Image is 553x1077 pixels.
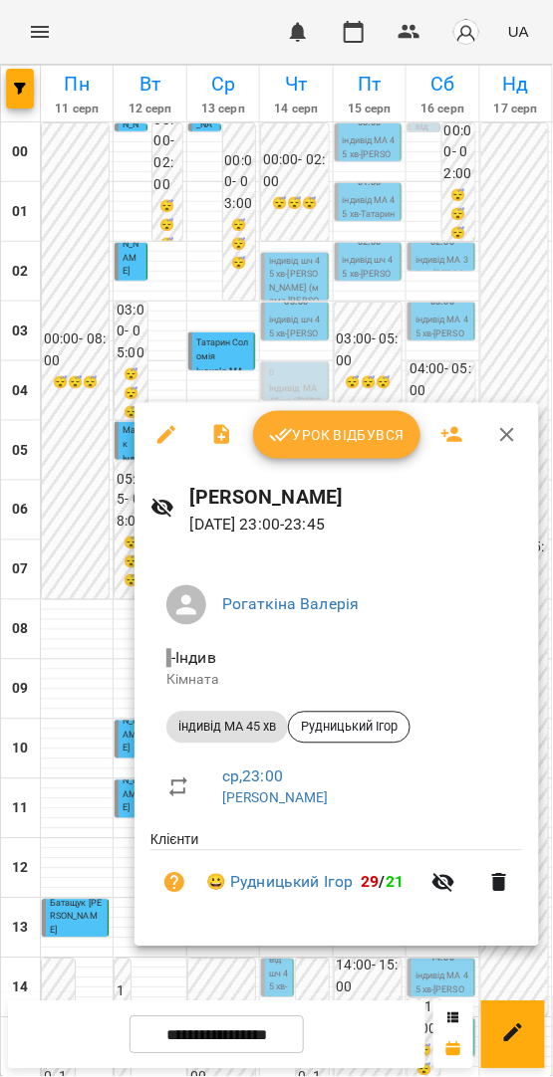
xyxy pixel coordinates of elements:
[150,859,198,907] button: Візит ще не сплачено. Додати оплату?
[166,671,507,691] p: Кімната
[222,767,283,786] a: ср , 23:00
[288,712,411,744] div: Рудницький Ігор
[386,873,404,892] span: 21
[222,790,329,806] a: [PERSON_NAME]
[206,871,354,895] a: 😀 Рудницький Ігор
[190,483,523,514] h6: [PERSON_NAME]
[362,873,405,892] b: /
[222,595,360,614] a: Рогаткіна Валерія
[166,649,220,668] span: - Індив
[150,830,523,923] ul: Клієнти
[289,719,410,737] span: Рудницький Ігор
[253,411,420,459] button: Урок відбувся
[362,873,380,892] span: 29
[190,514,523,538] p: [DATE] 23:00 - 23:45
[269,423,405,447] span: Урок відбувся
[166,719,288,737] span: індивід МА 45 хв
